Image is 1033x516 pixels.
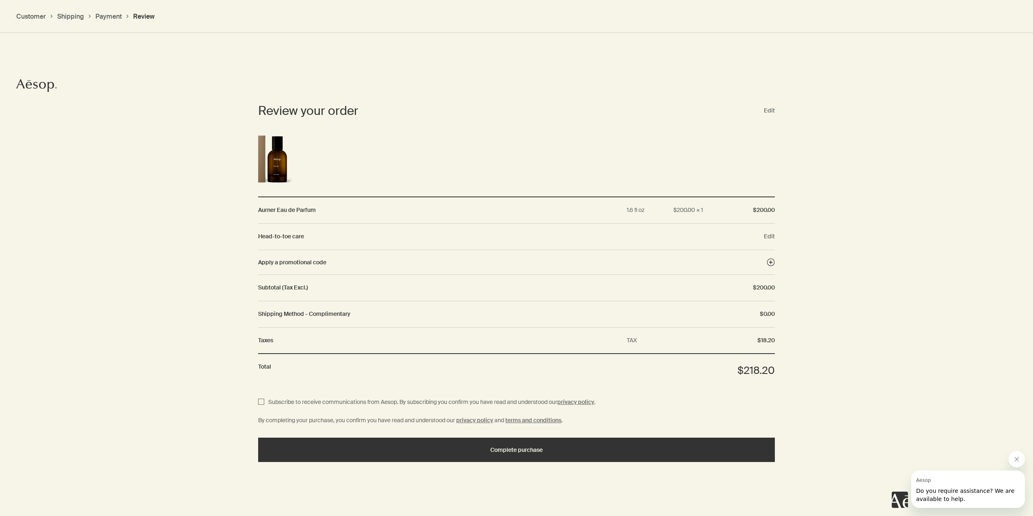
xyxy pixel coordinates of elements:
[258,417,455,424] span: By completing your purchase, you confirm you have read and understood our
[258,258,775,266] button: Apply a promotional code
[505,417,561,424] strong: terms and conditions
[258,362,713,380] dt: Total
[133,12,155,21] button: Review
[258,205,316,215] a: Aurner Eau de Parfum
[557,398,594,406] strong: privacy policy
[258,309,735,319] dt: Shipping Method - Complimentary
[729,362,775,380] dd: $218.20
[258,259,767,266] div: Apply a promotional code
[892,451,1025,508] div: Aesop says "Do you require assistance? We are available to help.". Open messaging window to conti...
[594,398,595,406] span: .
[268,398,557,406] span: Subscribe to receive communications from Aesop. By subscribing you confirm you have read and unde...
[494,417,504,424] span: and
[57,12,84,21] button: Shipping
[557,397,594,408] a: privacy policy
[764,106,775,116] button: Edit
[764,233,775,240] button: Edit
[258,103,763,119] h2: Review your order
[258,283,729,293] dt: Subtotal (Tax Excl.)
[456,416,493,426] a: privacy policy
[736,336,775,345] dd: $18.20
[456,417,493,424] strong: privacy policy
[258,336,610,345] dt: Taxes
[505,416,561,426] a: terms and conditions
[258,438,775,462] button: Complete purchase
[16,12,46,21] button: Customer
[627,336,712,345] dd: TAX
[736,205,775,215] dd: $200.00
[745,283,775,293] dd: $200.00
[627,205,665,215] div: 1.6 fl oz
[892,492,908,508] iframe: no content
[258,232,740,242] dt: Head-to-toe care
[561,417,563,424] span: .
[95,12,122,21] button: Payment
[490,447,543,453] span: Complete purchase
[911,471,1025,508] iframe: Message from Aesop
[239,135,293,188] img: Aurner Eau de Parfum
[752,309,775,319] dd: $0.00
[673,205,712,215] div: $200.00 × 1
[1009,451,1025,467] iframe: Close message from Aesop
